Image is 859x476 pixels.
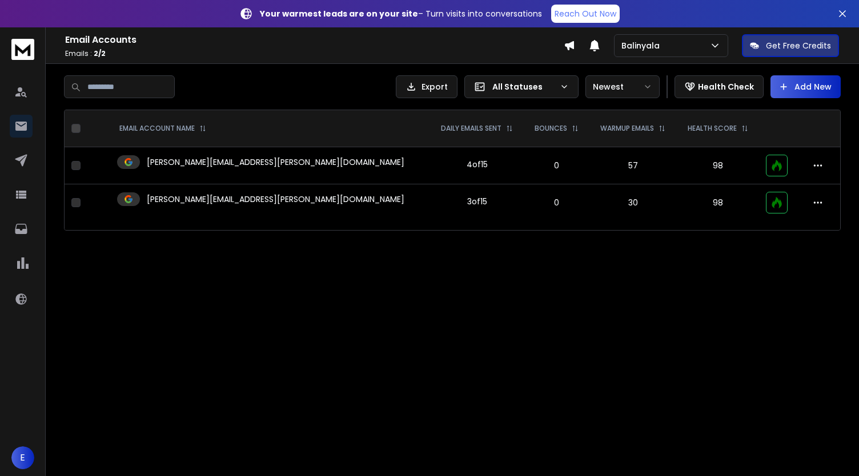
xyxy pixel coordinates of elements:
[589,147,677,184] td: 57
[147,156,404,168] p: [PERSON_NAME][EMAIL_ADDRESS][PERSON_NAME][DOMAIN_NAME]
[770,75,841,98] button: Add New
[535,124,567,133] p: BOUNCES
[531,160,583,171] p: 0
[11,446,34,469] button: E
[600,124,654,133] p: WARMUP EMAILS
[555,8,616,19] p: Reach Out Now
[698,81,754,92] p: Health Check
[688,124,737,133] p: HEALTH SCORE
[589,184,677,221] td: 30
[119,124,206,133] div: EMAIL ACCOUNT NAME
[65,33,564,47] h1: Email Accounts
[147,193,404,205] p: [PERSON_NAME][EMAIL_ADDRESS][PERSON_NAME][DOMAIN_NAME]
[94,49,106,58] span: 2 / 2
[467,159,488,170] div: 4 of 15
[441,124,501,133] p: DAILY EMAILS SENT
[621,40,664,51] p: Balinyala
[11,39,34,60] img: logo
[675,75,764,98] button: Health Check
[676,147,758,184] td: 98
[396,75,457,98] button: Export
[585,75,660,98] button: Newest
[531,197,583,208] p: 0
[260,8,542,19] p: – Turn visits into conversations
[467,196,487,207] div: 3 of 15
[260,8,418,19] strong: Your warmest leads are on your site
[492,81,555,92] p: All Statuses
[65,49,564,58] p: Emails :
[766,40,831,51] p: Get Free Credits
[742,34,839,57] button: Get Free Credits
[551,5,620,23] a: Reach Out Now
[676,184,758,221] td: 98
